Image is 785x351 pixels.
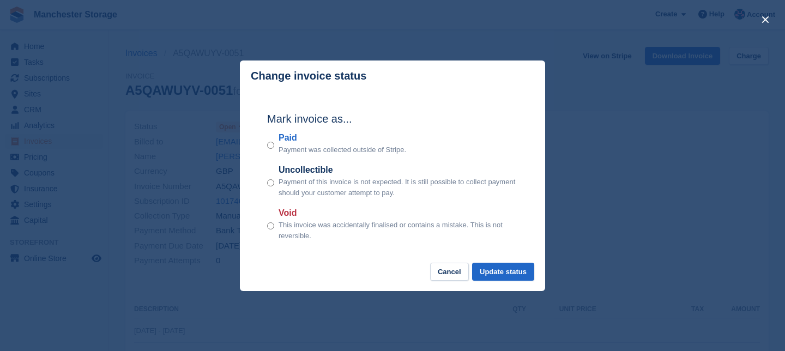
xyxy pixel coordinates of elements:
[757,11,774,28] button: close
[279,177,518,198] p: Payment of this invoice is not expected. It is still possible to collect payment should your cust...
[251,70,366,82] p: Change invoice status
[267,111,518,127] h2: Mark invoice as...
[430,263,469,281] button: Cancel
[279,144,406,155] p: Payment was collected outside of Stripe.
[472,263,534,281] button: Update status
[279,207,518,220] label: Void
[279,131,406,144] label: Paid
[279,220,518,241] p: This invoice was accidentally finalised or contains a mistake. This is not reversible.
[279,164,518,177] label: Uncollectible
